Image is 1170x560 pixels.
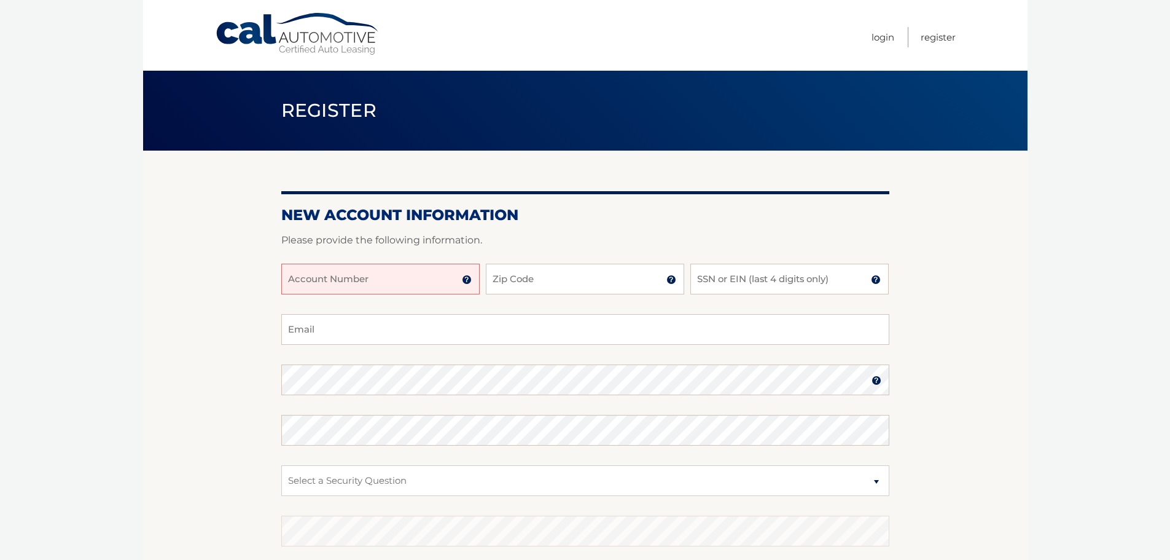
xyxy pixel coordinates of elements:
input: Email [281,314,889,345]
h2: New Account Information [281,206,889,224]
img: tooltip.svg [871,275,881,285]
input: Account Number [281,264,480,294]
a: Login [872,27,894,47]
a: Cal Automotive [215,12,381,56]
input: SSN or EIN (last 4 digits only) [690,264,889,294]
img: tooltip.svg [872,376,881,385]
img: tooltip.svg [666,275,676,285]
input: Zip Code [486,264,684,294]
p: Please provide the following information. [281,232,889,249]
span: Register [281,99,377,122]
a: Register [921,27,956,47]
img: tooltip.svg [462,275,472,285]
